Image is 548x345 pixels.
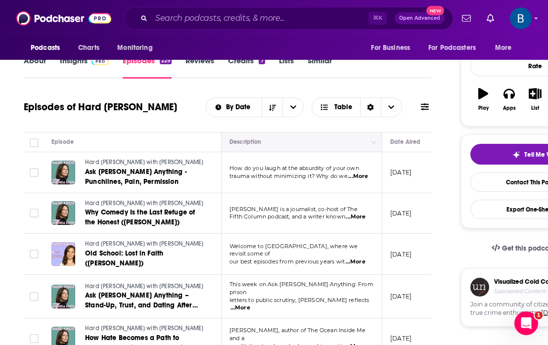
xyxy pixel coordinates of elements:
[160,57,172,64] div: 229
[78,41,99,55] span: Charts
[229,213,345,220] span: Fifth Column podcast, and a writer known
[390,292,411,301] p: [DATE]
[229,243,358,258] span: Welcome to [GEOGRAPHIC_DATA], where we revisit some of
[51,136,74,148] div: Episode
[117,41,152,55] span: Monitoring
[483,10,498,27] a: Show notifications dropdown
[30,209,39,217] span: Toggle select row
[85,167,204,187] a: Ask [PERSON_NAME] Anything - Punchlines, Pain, Permission
[458,10,475,27] a: Show notifications dropdown
[428,41,476,55] span: For Podcasters
[348,172,368,180] span: ...More
[91,57,109,65] img: Podchaser Pro
[85,240,203,247] span: Hard [PERSON_NAME] with [PERSON_NAME]
[229,327,366,342] span: [PERSON_NAME], author of The Ocean Inside Me and a
[85,291,204,310] a: Ask [PERSON_NAME] Anything – Stand-Up, Trust, and Dating After Notoriety
[85,158,204,167] a: Hard [PERSON_NAME] with [PERSON_NAME]
[279,56,294,79] a: Lists
[390,136,420,148] div: Date Aired
[85,200,203,207] span: Hard [PERSON_NAME] with [PERSON_NAME]
[123,56,172,79] a: Episodes229
[60,56,109,79] a: InsightsPodchaser Pro
[85,325,203,332] span: Hard [PERSON_NAME] with [PERSON_NAME]
[510,7,532,29] button: Show profile menu
[16,9,111,28] img: Podchaser - Follow, Share and Rate Podcasts
[229,297,369,303] span: letters to public scrutiny, [PERSON_NAME] reflects
[85,208,204,227] a: Why Comedy Is the Last Refuge of the Honest ([PERSON_NAME])
[85,249,204,268] a: Old School: Lost in Faith ([PERSON_NAME])
[228,56,265,79] a: Credits7
[229,172,348,179] span: trauma without minimizing it? Why do we
[368,136,380,148] button: Column Actions
[185,56,214,79] a: Reviews
[30,334,39,343] span: Toggle select row
[371,41,410,55] span: For Business
[110,39,165,57] button: open menu
[24,39,73,57] button: open menu
[512,151,520,159] img: tell me why sparkle
[230,304,250,312] span: ...More
[390,209,411,217] p: [DATE]
[229,206,358,213] span: [PERSON_NAME] is a journalist, co-host of The
[262,98,282,117] button: Sort Direction
[85,240,204,249] a: Hard [PERSON_NAME] with [PERSON_NAME]
[488,39,524,57] button: open menu
[30,292,39,301] span: Toggle select row
[259,57,265,64] div: 7
[390,250,411,259] p: [DATE]
[85,291,198,319] span: Ask [PERSON_NAME] Anything – Stand-Up, Trust, and Dating After Notoriety
[31,41,60,55] span: Podcasts
[124,7,453,30] div: Search podcasts, credits, & more...
[85,283,203,290] span: Hard [PERSON_NAME] with [PERSON_NAME]
[422,39,490,57] button: open menu
[229,281,373,296] span: This week on Ask [PERSON_NAME] Anything: From prison
[334,104,352,111] span: Table
[510,7,532,29] img: User Profile
[495,41,512,55] span: More
[206,97,304,117] h2: Choose List sort
[390,334,411,343] p: [DATE]
[229,258,345,265] span: our best episodes from previous years wit
[426,6,444,15] span: New
[364,39,422,57] button: open menu
[24,56,46,79] a: About
[30,168,39,177] span: Toggle select row
[346,213,365,221] span: ...More
[24,101,177,113] h1: Episodes of Hard [PERSON_NAME]
[312,97,402,117] button: Choose View
[496,82,522,117] button: Apps
[85,159,203,166] span: Hard [PERSON_NAME] with [PERSON_NAME]
[85,324,204,333] a: Hard [PERSON_NAME] with [PERSON_NAME]
[226,104,254,111] span: By Date
[390,168,411,176] p: [DATE]
[395,12,445,24] button: Open AdvancedNew
[503,105,516,111] div: Apps
[514,311,538,335] iframe: Intercom live chat
[510,7,532,29] span: Logged in as bob.wilms
[535,311,543,319] span: 1
[72,39,105,57] a: Charts
[85,282,204,291] a: Hard [PERSON_NAME] with [PERSON_NAME]
[30,250,39,259] span: Toggle select row
[360,98,381,117] div: Sort Direction
[308,56,332,79] a: Similar
[522,82,548,117] button: List
[229,136,261,148] div: Description
[85,168,187,186] span: Ask [PERSON_NAME] Anything - Punchlines, Pain, Permission
[282,98,303,117] button: open menu
[478,105,489,111] div: Play
[368,12,387,25] span: ⌘ K
[229,165,359,172] span: How do you laugh at the absurdity of your own
[85,199,204,208] a: Hard [PERSON_NAME] with [PERSON_NAME]
[151,10,368,26] input: Search podcasts, credits, & more...
[206,104,262,111] button: open menu
[85,208,195,226] span: Why Comedy Is the Last Refuge of the Honest ([PERSON_NAME])
[399,16,440,21] span: Open Advanced
[85,249,163,267] span: Old School: Lost in Faith ([PERSON_NAME])
[346,258,365,266] span: ...More
[470,82,496,117] button: Play
[531,105,539,111] div: List
[470,278,489,297] img: coldCase.18b32719.png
